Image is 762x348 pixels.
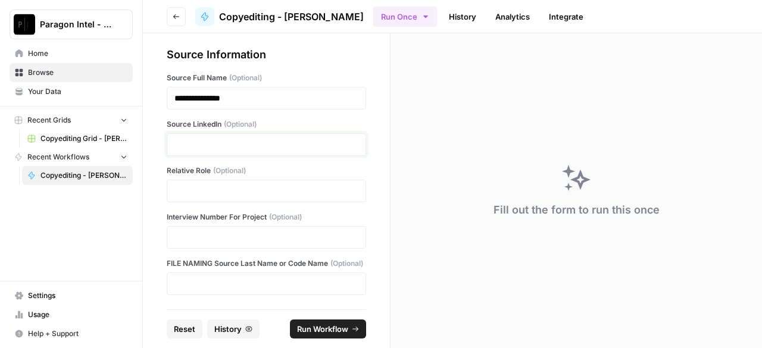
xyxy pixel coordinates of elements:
label: Interview Number For Project [167,212,366,222]
label: Relative Role [167,165,366,176]
label: Source LinkedIn [167,119,366,130]
span: Settings [28,290,127,301]
a: Copyediting - [PERSON_NAME] [195,7,364,26]
button: Workspace: Paragon Intel - Copyediting [10,10,133,39]
a: Analytics [488,7,537,26]
button: Help + Support [10,324,133,343]
span: Recent Grids [27,115,71,126]
button: Run Once [373,7,437,27]
a: Integrate [542,7,591,26]
span: Paragon Intel - Copyediting [40,18,112,30]
a: Browse [10,63,133,82]
span: Copyediting - [PERSON_NAME] [219,10,364,24]
span: Your Data [28,86,127,97]
button: Reset [167,319,202,338]
a: Copyediting Grid - [PERSON_NAME] [22,129,133,148]
span: Help + Support [28,328,127,339]
span: (Optional) [269,212,302,222]
span: Copyediting - [PERSON_NAME] [40,170,127,181]
a: Usage [10,305,133,324]
div: Source Information [167,46,366,63]
button: Recent Workflows [10,148,133,166]
span: Usage [28,309,127,320]
img: Paragon Intel - Copyediting Logo [14,14,35,35]
span: (Optional) [224,119,257,130]
a: Copyediting - [PERSON_NAME] [22,166,133,185]
div: Fill out the form to run this once [494,202,660,218]
span: (Optional) [213,165,246,176]
button: History [207,319,260,338]
a: Your Data [10,82,133,101]
a: Settings [10,286,133,305]
span: Home [28,48,127,59]
span: Run Workflow [297,323,348,335]
span: Reset [174,323,195,335]
label: FILE NAMING Source Last Name or Code Name [167,258,366,269]
button: Run Workflow [290,319,366,338]
span: History [214,323,242,335]
span: Recent Workflows [27,152,89,162]
span: (Optional) [229,73,262,83]
a: Home [10,44,133,63]
span: Browse [28,67,127,78]
span: (Optional) [330,258,363,269]
span: Copyediting Grid - [PERSON_NAME] [40,133,127,144]
label: Source Full Name [167,73,366,83]
button: Recent Grids [10,111,133,129]
a: History [442,7,483,26]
